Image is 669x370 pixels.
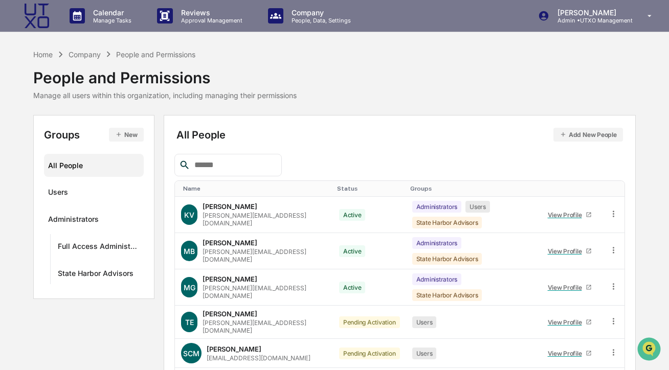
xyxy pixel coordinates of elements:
a: 🗄️Attestations [70,125,131,143]
div: Groups [44,128,143,142]
div: Toggle SortBy [611,185,620,192]
div: All People [176,128,623,142]
div: 🗄️ [74,130,82,138]
div: Pending Activation [339,316,400,328]
p: How can we help? [10,21,186,38]
div: State Harbor Advisors [412,253,482,265]
span: MB [184,247,195,256]
p: Admin • UTXO Management [549,17,633,24]
div: View Profile [548,284,586,291]
a: View Profile [543,243,596,259]
div: [PERSON_NAME] [203,310,257,318]
img: logo [25,4,49,28]
div: Administrators [412,201,462,213]
div: Active [339,209,366,221]
a: View Profile [543,207,596,223]
iframe: Open customer support [636,336,664,364]
div: Users [465,201,490,213]
p: Reviews [173,8,248,17]
div: Administrators [412,237,462,249]
div: View Profile [548,318,586,326]
div: [PERSON_NAME] [203,275,257,283]
div: [EMAIL_ADDRESS][DOMAIN_NAME] [207,354,310,362]
p: People, Data, Settings [283,17,356,24]
p: Manage Tasks [85,17,137,24]
div: Active [339,245,366,257]
div: People and Permissions [33,60,297,87]
div: Toggle SortBy [410,185,533,192]
div: [PERSON_NAME][EMAIL_ADDRESS][DOMAIN_NAME] [203,248,327,263]
p: Approval Management [173,17,248,24]
div: Company [69,50,101,59]
div: Full Access Administrators [58,242,139,254]
div: Toggle SortBy [541,185,598,192]
span: TE [185,318,194,327]
div: 🖐️ [10,130,18,138]
div: View Profile [548,350,586,357]
div: [PERSON_NAME][EMAIL_ADDRESS][DOMAIN_NAME] [203,284,327,299]
span: Preclearance [20,129,66,139]
div: View Profile [548,247,586,255]
div: [PERSON_NAME] [203,239,257,247]
div: Toggle SortBy [337,185,402,192]
div: Manage all users within this organization, including managing their permissions [33,91,297,100]
div: Administrators [412,273,462,285]
div: We're available if you need us! [35,88,129,97]
div: 🔎 [10,149,18,157]
button: Add New People [553,128,623,142]
div: Active [339,282,366,293]
span: Data Lookup [20,148,64,158]
div: People and Permissions [116,50,195,59]
a: View Profile [543,314,596,330]
img: 1746055101610-c473b297-6a78-478c-a979-82029cc54cd1 [10,78,29,97]
div: [PERSON_NAME][EMAIL_ADDRESS][DOMAIN_NAME] [203,212,327,227]
div: Home [33,50,53,59]
button: New [109,128,143,142]
div: Pending Activation [339,348,400,359]
span: KV [184,211,194,219]
button: Start new chat [174,81,186,94]
div: State Harbor Advisors [412,217,482,228]
div: Users [412,316,437,328]
div: Users [412,348,437,359]
a: View Profile [543,280,596,295]
p: Calendar [85,8,137,17]
span: Pylon [102,173,124,181]
div: Start new chat [35,78,168,88]
span: Attestations [84,129,127,139]
p: [PERSON_NAME] [549,8,633,17]
a: 🔎Data Lookup [6,144,69,163]
div: Users [48,188,68,200]
div: Toggle SortBy [183,185,329,192]
div: View Profile [548,211,586,219]
div: [PERSON_NAME] [207,345,261,353]
a: Powered byPylon [72,173,124,181]
div: All People [48,157,139,174]
div: State Harbor Advisors [58,269,133,281]
p: Company [283,8,356,17]
a: 🖐️Preclearance [6,125,70,143]
div: [PERSON_NAME] [203,202,257,211]
span: MG [184,283,195,292]
div: State Harbor Advisors [412,289,482,301]
div: [PERSON_NAME][EMAIL_ADDRESS][DOMAIN_NAME] [203,319,327,334]
a: View Profile [543,345,596,361]
span: SCM [183,349,199,358]
div: Administrators [48,215,99,227]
